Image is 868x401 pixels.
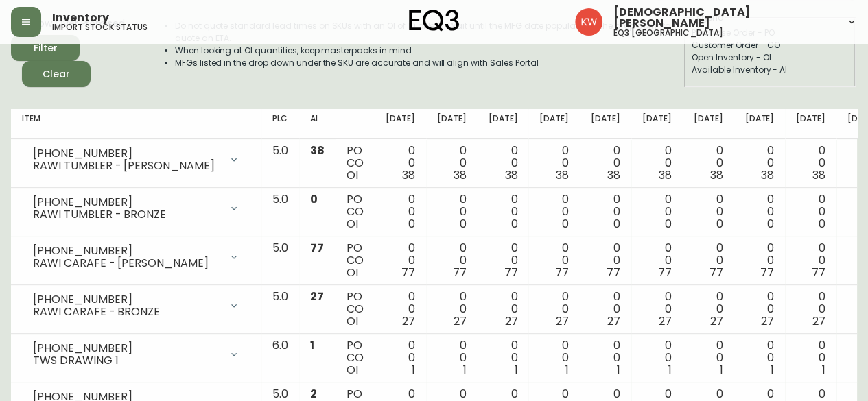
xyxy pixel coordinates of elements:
img: f33162b67396b0982c40ce2a87247151 [575,8,602,36]
h5: import stock status [52,23,148,32]
td: 5.0 [261,188,299,236]
th: [DATE] [580,109,631,139]
div: Available Inventory - AI [692,64,848,76]
div: 0 0 [539,193,569,230]
div: 0 0 [437,193,467,230]
div: 0 0 [642,145,672,182]
div: 0 0 [744,339,774,376]
div: [PHONE_NUMBER] [33,196,220,208]
div: [PHONE_NUMBER] [33,147,220,160]
span: 0 [767,216,774,232]
span: Inventory [52,12,109,23]
th: [DATE] [785,109,836,139]
div: 0 0 [642,193,672,230]
div: 0 0 [386,339,415,376]
span: Clear [33,66,80,83]
th: AI [299,109,336,139]
span: 77 [812,265,825,280]
button: Filter [11,35,80,61]
div: PO CO [347,242,364,279]
span: OI [347,362,358,378]
div: 0 0 [386,145,415,182]
span: 0 [460,216,467,232]
span: 1 [617,362,620,378]
th: [DATE] [478,109,529,139]
div: 0 0 [539,291,569,328]
div: 0 0 [386,291,415,328]
div: 0 0 [539,242,569,279]
span: OI [347,265,358,280]
span: 77 [607,265,620,280]
span: 38 [659,167,672,183]
span: 38 [607,167,620,183]
th: [DATE] [426,109,478,139]
div: 0 0 [642,339,672,376]
div: 0 0 [694,145,723,182]
div: [PHONE_NUMBER]RAWI CARAFE - BRONZE [22,291,250,321]
span: OI [347,216,358,232]
div: 0 0 [591,242,620,279]
span: 38 [504,167,517,183]
div: 0 0 [386,242,415,279]
div: 0 0 [539,145,569,182]
div: 0 0 [642,242,672,279]
span: 38 [812,167,825,183]
div: 0 0 [744,242,774,279]
span: 1 [565,362,569,378]
th: [DATE] [528,109,580,139]
span: 38 [556,167,569,183]
span: 0 [665,216,672,232]
div: 0 0 [539,339,569,376]
td: 5.0 [261,285,299,334]
div: 0 0 [437,242,467,279]
span: 1 [514,362,517,378]
button: Clear [22,61,91,87]
div: PO CO [347,339,364,376]
span: 0 [716,216,723,232]
span: 27 [556,313,569,329]
div: 0 0 [642,291,672,328]
div: 0 0 [744,193,774,230]
div: PO CO [347,193,364,230]
span: 27 [761,313,774,329]
div: 0 0 [796,291,825,328]
span: 27 [812,313,825,329]
td: 5.0 [261,236,299,285]
span: 77 [453,265,467,280]
div: RAWI CARAFE - BRONZE [33,306,220,318]
div: [PHONE_NUMBER]RAWI TUMBLER - BRONZE [22,193,250,223]
span: 1 [719,362,723,378]
div: 0 0 [694,193,723,230]
span: 77 [504,265,517,280]
span: 77 [709,265,723,280]
div: 0 0 [796,193,825,230]
th: [DATE] [683,109,734,139]
span: 1 [463,362,467,378]
div: [PHONE_NUMBER] [33,245,220,257]
div: Open Inventory - OI [692,51,848,64]
div: 0 0 [386,193,415,230]
div: RAWI TUMBLER - [PERSON_NAME] [33,160,220,172]
div: [PHONE_NUMBER]RAWI CARAFE - [PERSON_NAME] [22,242,250,272]
th: [DATE] [631,109,683,139]
div: 0 0 [489,145,518,182]
span: 77 [310,240,324,256]
div: RAWI CARAFE - [PERSON_NAME] [33,257,220,269]
span: 1 [412,362,415,378]
span: OI [347,167,358,183]
span: 27 [659,313,672,329]
div: [PHONE_NUMBER] [33,293,220,306]
span: 0 [511,216,517,232]
span: 77 [401,265,415,280]
div: RAWI TUMBLER - BRONZE [33,208,220,221]
span: 1 [771,362,774,378]
div: PO CO [347,291,364,328]
span: 0 [819,216,825,232]
span: 0 [408,216,415,232]
div: [PHONE_NUMBER]TWS DRAWING 1 [22,339,250,369]
div: 0 0 [694,339,723,376]
li: MFGs listed in the drop down under the SKU are accurate and will align with Sales Portal. [175,57,683,69]
div: 0 0 [591,193,620,230]
th: [DATE] [734,109,785,139]
span: 38 [761,167,774,183]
